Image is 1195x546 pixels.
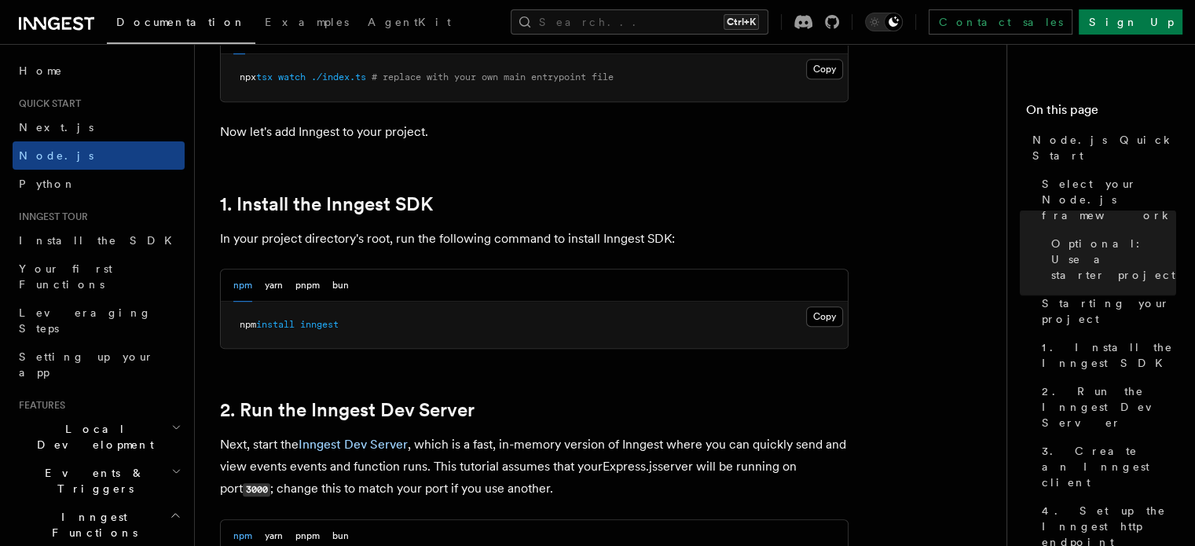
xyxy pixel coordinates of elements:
span: Events & Triggers [13,465,171,497]
button: Events & Triggers [13,459,185,503]
button: Copy [806,306,843,327]
p: In your project directory's root, run the following command to install Inngest SDK: [220,228,849,250]
span: Documentation [116,16,246,28]
span: npx [240,71,256,82]
code: 3000 [243,483,270,497]
button: Search...Ctrl+K [511,9,768,35]
a: Sign Up [1079,9,1182,35]
button: Local Development [13,415,185,459]
span: Inngest tour [13,211,88,223]
a: Select your Node.js framework [1036,170,1176,229]
a: Examples [255,5,358,42]
a: Node.js Quick Start [1026,126,1176,170]
span: ./index.ts [311,71,366,82]
p: Now let's add Inngest to your project. [220,121,849,143]
span: Your first Functions [19,262,112,291]
a: Python [13,170,185,198]
span: Node.js [19,149,93,162]
h4: On this page [1026,101,1176,126]
span: install [256,319,295,330]
button: Copy [806,59,843,79]
span: Install the SDK [19,234,181,247]
a: Setting up your app [13,343,185,387]
span: inngest [300,319,339,330]
span: # replace with your own main entrypoint file [372,71,614,82]
span: 3. Create an Inngest client [1042,443,1176,490]
a: 3. Create an Inngest client [1036,437,1176,497]
a: AgentKit [358,5,460,42]
span: Select your Node.js framework [1042,176,1176,223]
span: Setting up your app [19,350,154,379]
button: npm [233,269,252,302]
span: Next.js [19,121,93,134]
a: Your first Functions [13,255,185,299]
a: 2. Run the Inngest Dev Server [1036,377,1176,437]
a: Documentation [107,5,255,44]
button: yarn [265,269,283,302]
span: tsx [256,71,273,82]
span: Leveraging Steps [19,306,152,335]
span: Home [19,63,63,79]
span: npm [240,319,256,330]
a: Starting your project [1036,289,1176,333]
kbd: Ctrl+K [724,14,759,30]
a: Contact sales [929,9,1072,35]
button: Toggle dark mode [865,13,903,31]
span: Python [19,178,76,190]
span: Features [13,399,65,412]
button: bun [332,269,349,302]
button: pnpm [295,269,320,302]
a: Node.js [13,141,185,170]
a: Optional: Use a starter project [1045,229,1176,289]
span: watch [278,71,306,82]
span: Quick start [13,97,81,110]
span: Node.js Quick Start [1032,132,1176,163]
span: Optional: Use a starter project [1051,236,1176,283]
span: Inngest Functions [13,509,170,541]
span: Starting your project [1042,295,1176,327]
span: Examples [265,16,349,28]
a: Home [13,57,185,85]
a: Next.js [13,113,185,141]
a: Leveraging Steps [13,299,185,343]
a: Install the SDK [13,226,185,255]
span: Local Development [13,421,171,453]
a: 2. Run the Inngest Dev Server [220,399,475,421]
a: Inngest Dev Server [299,437,408,452]
a: 1. Install the Inngest SDK [1036,333,1176,377]
span: 1. Install the Inngest SDK [1042,339,1176,371]
p: Next, start the , which is a fast, in-memory version of Inngest where you can quickly send and vi... [220,434,849,500]
a: 1. Install the Inngest SDK [220,193,433,215]
span: AgentKit [368,16,451,28]
span: 2. Run the Inngest Dev Server [1042,383,1176,431]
